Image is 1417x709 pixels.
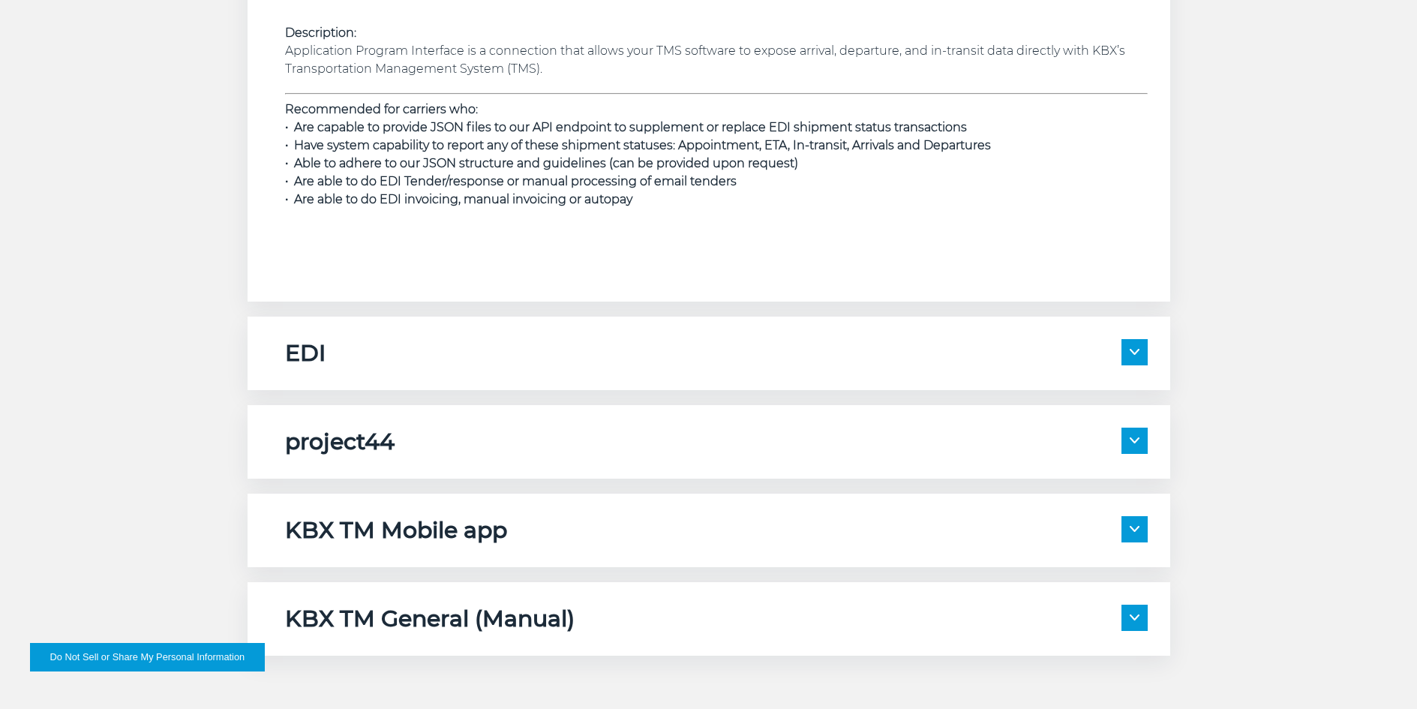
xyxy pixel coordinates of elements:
[1130,614,1139,620] img: arrow
[285,605,575,633] h5: KBX TM General (Manual)
[285,156,798,170] span: • Able to adhere to our JSON structure and guidelines (can be provided upon request)
[285,24,1148,78] p: Application Program Interface is a connection that allows your TMS software to expose arrival, de...
[30,643,265,671] button: Do Not Sell or Share My Personal Information
[1130,526,1139,532] img: arrow
[285,174,737,188] span: • Are able to do EDI Tender/response or manual processing of email tenders
[285,120,967,134] span: • Are capable to provide JSON files to our API endpoint to supplement or replace EDI shipment sta...
[285,192,632,206] span: • Are able to do EDI invoicing, manual invoicing or autopay
[1130,349,1139,355] img: arrow
[285,138,991,152] span: • Have system capability to report any of these shipment statuses: Appointment, ETA, In-transit, ...
[285,339,326,368] h5: EDI
[285,102,478,116] strong: Recommended for carriers who:
[285,516,507,545] h5: KBX TM Mobile app
[285,428,395,456] h5: project44
[285,26,356,40] strong: Description:
[1130,437,1139,443] img: arrow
